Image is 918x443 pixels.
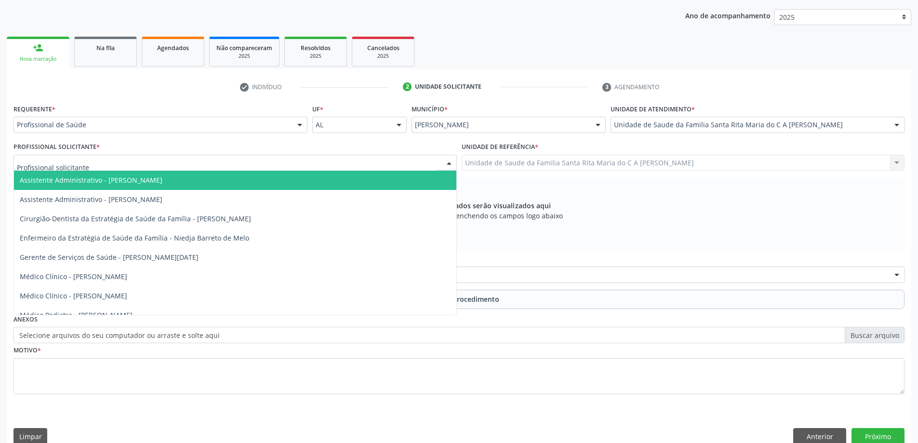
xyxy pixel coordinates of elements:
span: Cancelados [367,44,399,52]
div: Unidade solicitante [415,82,481,91]
div: person_add [33,42,43,53]
span: Assistente Administrativo - [PERSON_NAME] [20,175,162,185]
span: Não compareceram [216,44,272,52]
span: Cirurgião-Dentista da Estratégia de Saúde da Família - [PERSON_NAME] [20,214,251,223]
button: Adicionar Procedimento [13,290,905,309]
div: 2025 [359,53,407,60]
span: Assistente Administrativo - [PERSON_NAME] [20,195,162,204]
label: Unidade de referência [462,140,538,155]
span: Gerente de Serviços de Saúde - [PERSON_NAME][DATE] [20,253,199,262]
div: 2025 [216,53,272,60]
label: UF [312,102,323,117]
input: Profissional solicitante [17,158,437,177]
div: Nova marcação [13,55,63,63]
label: Município [412,102,448,117]
span: [PERSON_NAME] [415,120,586,130]
span: Unidade de Saude da Familia Santa Rita Maria do C A [PERSON_NAME] [614,120,885,130]
span: Adicione os procedimentos preenchendo os campos logo abaixo [355,211,563,221]
label: Anexos [13,312,38,327]
p: Ano de acompanhamento [685,9,771,21]
span: Profissional de Saúde [17,120,288,130]
span: Médico Pediatra - [PERSON_NAME] [20,310,133,320]
label: Motivo [13,343,41,358]
label: Unidade de atendimento [611,102,695,117]
span: Médico Clínico - [PERSON_NAME] [20,291,127,300]
label: Requerente [13,102,55,117]
span: Os procedimentos adicionados serão visualizados aqui [367,201,551,211]
div: 2025 [292,53,340,60]
span: Enfermeiro da Estratégia de Saúde da Família - Niedja Barreto de Melo [20,233,249,242]
span: Resolvidos [301,44,331,52]
div: 2 [403,82,412,91]
label: Profissional Solicitante [13,140,100,155]
span: Adicionar Procedimento [419,294,499,304]
span: Agendados [157,44,189,52]
span: AL [316,120,387,130]
span: Médico Clínico - [PERSON_NAME] [20,272,127,281]
span: Na fila [96,44,115,52]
